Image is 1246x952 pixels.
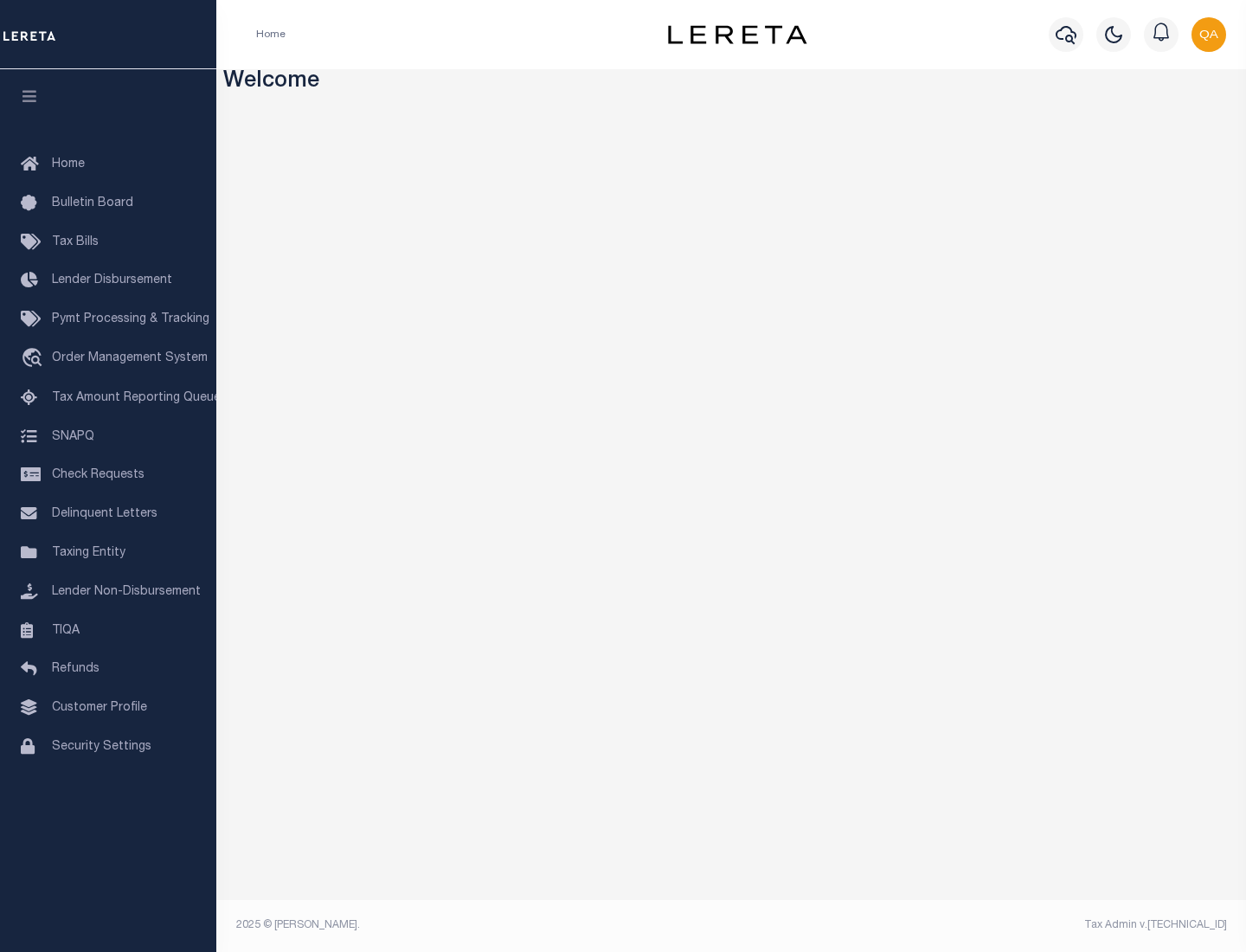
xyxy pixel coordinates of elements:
span: Pymt Processing & Tracking [52,313,209,325]
span: Bulletin Board [52,197,133,209]
span: Tax Amount Reporting Queue [52,392,221,404]
div: 2025 © [PERSON_NAME]. [223,917,732,933]
img: svg+xml;base64,PHN2ZyB4bWxucz0iaHR0cDovL3d3dy53My5vcmcvMjAwMC9zdmciIHBvaW50ZXItZXZlbnRzPSJub25lIi... [1191,17,1226,52]
span: Refunds [52,663,100,675]
span: Lender Disbursement [52,274,172,286]
span: Security Settings [52,741,151,753]
span: TIQA [52,624,80,636]
img: logo-dark.svg [668,25,806,44]
h3: Welcome [223,69,1240,96]
span: Check Requests [52,469,145,481]
span: Taxing Entity [52,547,125,559]
span: Delinquent Letters [52,508,157,520]
i: travel_explore [21,348,48,370]
span: Lender Non-Disbursement [52,586,201,598]
span: Home [52,158,85,170]
span: Order Management System [52,352,208,364]
li: Home [256,27,286,42]
span: Customer Profile [52,702,147,714]
div: Tax Admin v.[TECHNICAL_ID] [744,917,1227,933]
span: SNAPQ [52,430,94,442]
span: Tax Bills [52,236,99,248]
